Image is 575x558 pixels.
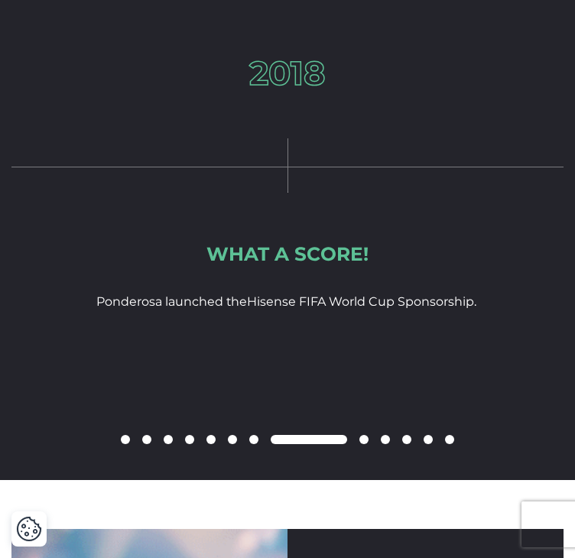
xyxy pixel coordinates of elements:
button: Cookie Settings [16,516,42,542]
h3: 2018 [249,57,326,89]
img: Revisit consent button [16,516,42,542]
span: Ponderosa launch [96,294,207,309]
span: ed [207,294,223,309]
span: Hisense FIFA World Cup Sponsorship. [247,294,476,309]
span: the [226,294,247,309]
div: What a score! [206,242,369,267]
